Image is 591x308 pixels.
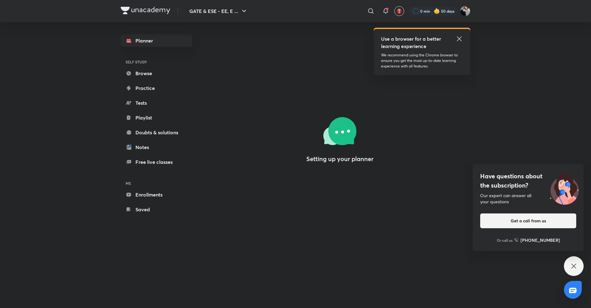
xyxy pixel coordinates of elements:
[186,5,251,17] button: GATE & ESE - EE, E ...
[460,6,470,16] img: Ashutosh Tripathi
[121,111,192,124] a: Playlist
[545,172,584,205] img: ttu_illustration_new.svg
[381,52,463,69] p: We recommend using the Chrome browser to ensure you get the most up-to-date learning experience w...
[121,7,170,16] a: Company Logo
[121,7,170,14] img: Company Logo
[121,67,192,79] a: Browse
[121,178,192,188] h6: ME
[121,156,192,168] a: Free live classes
[434,8,440,14] img: streak
[480,192,576,205] div: Our expert can answer all your questions
[121,57,192,67] h6: SELF STUDY
[121,203,192,216] a: Saved
[480,213,576,228] button: Get a call from us
[514,237,560,243] a: [PHONE_NUMBER]
[394,6,404,16] button: avatar
[521,237,560,243] h6: [PHONE_NUMBER]
[480,172,576,190] h4: Have questions about the subscription?
[121,34,192,47] a: Planner
[121,188,192,201] a: Enrollments
[381,35,442,50] h5: Use a browser for a better learning experience
[121,141,192,153] a: Notes
[306,155,373,163] h4: Setting up your planner
[497,237,513,243] p: Or call us
[121,126,192,139] a: Doubts & solutions
[396,8,402,14] img: avatar
[121,82,192,94] a: Practice
[121,97,192,109] a: Tests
